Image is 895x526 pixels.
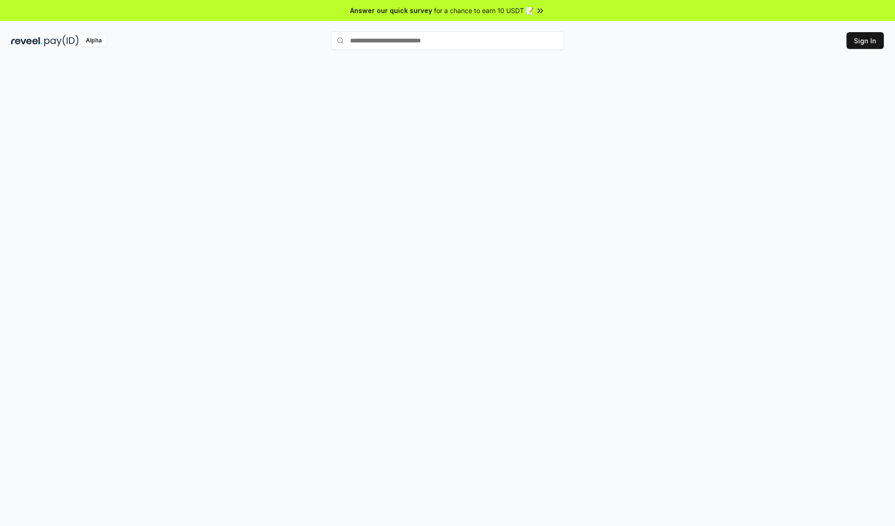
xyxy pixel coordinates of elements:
img: pay_id [44,35,79,47]
img: reveel_dark [11,35,42,47]
button: Sign In [847,32,884,49]
div: Alpha [81,35,107,47]
span: for a chance to earn 10 USDT 📝 [434,6,534,15]
span: Answer our quick survey [350,6,432,15]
